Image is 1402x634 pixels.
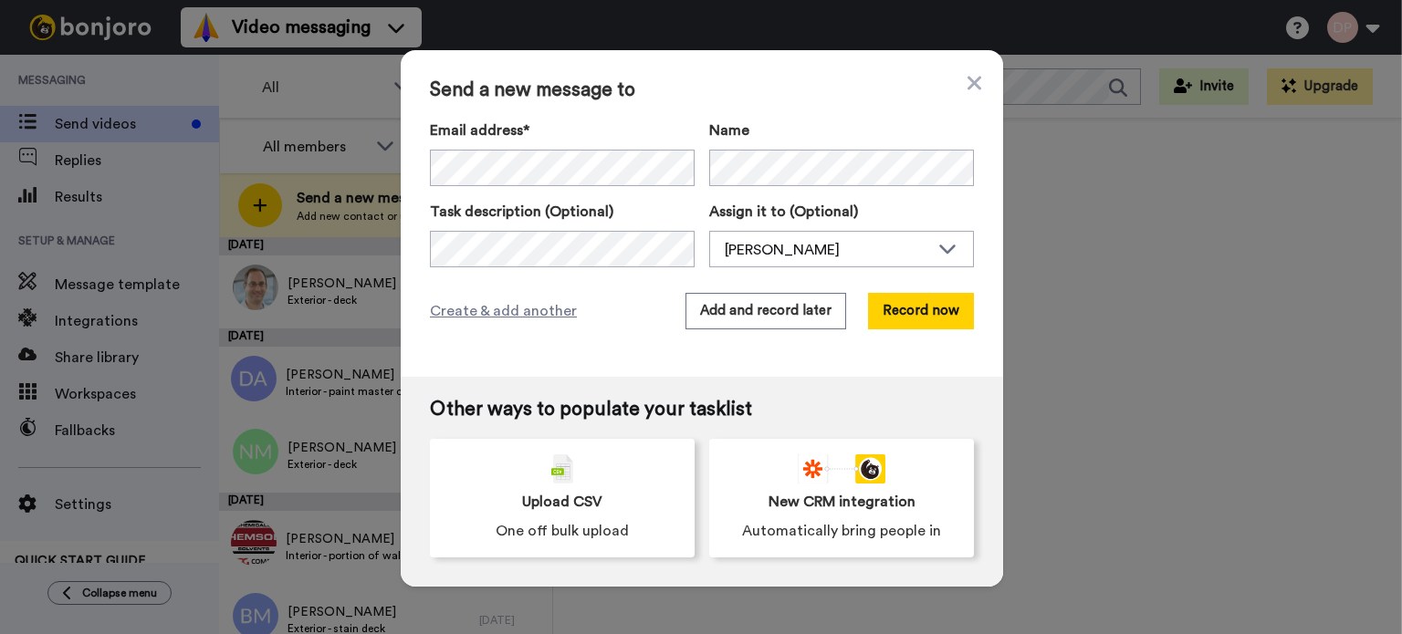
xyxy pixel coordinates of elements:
span: New CRM integration [769,491,915,513]
label: Assign it to (Optional) [709,201,974,223]
span: Create & add another [430,300,577,322]
span: Automatically bring people in [742,520,941,542]
span: One off bulk upload [496,520,629,542]
div: animation [798,454,885,483]
span: Other ways to populate your tasklist [430,399,974,421]
button: Record now [868,293,974,329]
div: [PERSON_NAME] [725,239,929,261]
span: Upload CSV [522,491,602,513]
img: csv-grey.png [551,454,573,483]
label: Email address* [430,120,695,141]
span: Name [709,120,749,141]
button: Add and record later [685,293,846,329]
label: Task description (Optional) [430,201,695,223]
span: Send a new message to [430,79,974,101]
